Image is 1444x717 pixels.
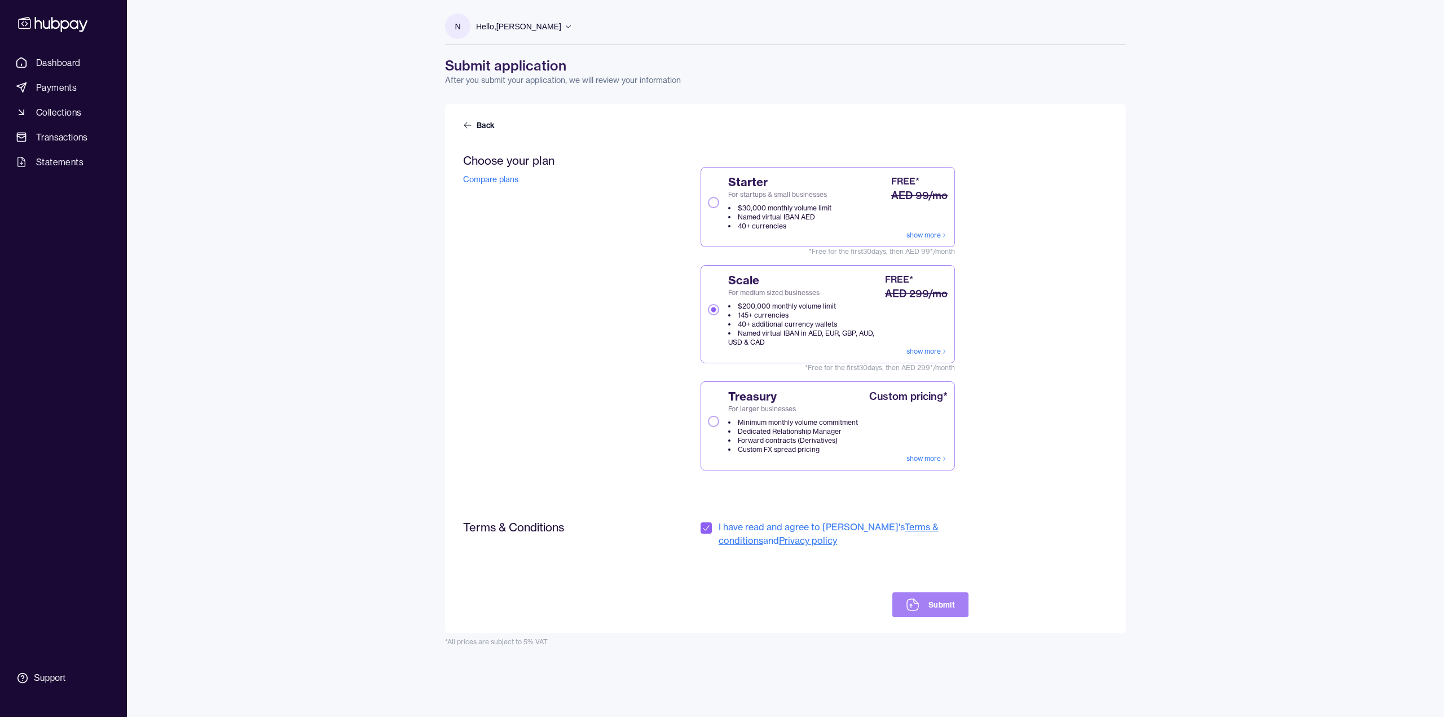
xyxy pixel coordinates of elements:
[11,152,116,172] a: Statements
[728,389,858,404] span: Treasury
[701,363,955,372] span: *Free for the first 30 days, then AED 299*/month
[891,188,948,204] div: AED 99/mo
[728,329,883,347] li: Named virtual IBAN in AED, EUR, GBP, AUD, USD & CAD
[445,74,1126,86] p: After you submit your application, we will review your information
[11,666,116,690] a: Support
[455,20,460,33] p: N
[728,190,831,199] span: For startups & small businesses
[728,445,858,454] li: Custom FX spread pricing
[445,637,1126,646] div: *All prices are subject to 5% VAT
[36,56,81,69] span: Dashboard
[463,153,633,168] h2: Choose your plan
[728,320,883,329] li: 40+ additional currency wallets
[728,204,831,213] li: $30,000 monthly volume limit
[463,520,633,534] h2: Terms & Conditions
[728,222,831,231] li: 40+ currencies
[906,454,948,463] a: show more
[36,130,88,144] span: Transactions
[906,231,948,240] a: show more
[728,302,883,311] li: $200,000 monthly volume limit
[728,427,858,436] li: Dedicated Relationship Manager
[11,127,116,147] a: Transactions
[892,592,968,617] button: Submit
[728,174,831,190] span: Starter
[476,20,561,33] p: Hello, [PERSON_NAME]
[708,197,719,208] button: StarterFor startups & small businesses$30,000 monthly volume limitNamed virtual IBAN AED40+ curre...
[885,286,948,302] div: AED 299/mo
[728,418,858,427] li: Minimum monthly volume commitment
[463,120,497,131] a: Back
[708,416,719,427] button: TreasuryFor larger businessesMinimum monthly volume commitmentDedicated Relationship ManagerForwa...
[36,105,81,119] span: Collections
[728,272,883,288] span: Scale
[36,155,83,169] span: Statements
[885,272,913,286] div: FREE*
[728,311,883,320] li: 145+ currencies
[728,288,883,297] span: For medium sized businesses
[891,174,919,188] div: FREE*
[701,247,955,256] span: *Free for the first 30 days, then AED 99*/month
[11,102,116,122] a: Collections
[728,404,858,414] span: For larger businesses
[463,174,518,184] a: Compare plans
[869,389,948,404] div: Custom pricing*
[445,56,1126,74] h1: Submit application
[708,304,719,315] button: ScaleFor medium sized businesses$200,000 monthly volume limit145+ currencies40+ additional curren...
[719,520,968,547] span: I have read and agree to [PERSON_NAME]'s and
[36,81,77,94] span: Payments
[11,77,116,98] a: Payments
[906,347,948,356] a: show more
[11,52,116,73] a: Dashboard
[779,535,837,546] a: Privacy policy
[34,672,65,684] div: Support
[728,213,831,222] li: Named virtual IBAN AED
[728,436,858,445] li: Forward contracts (Derivatives)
